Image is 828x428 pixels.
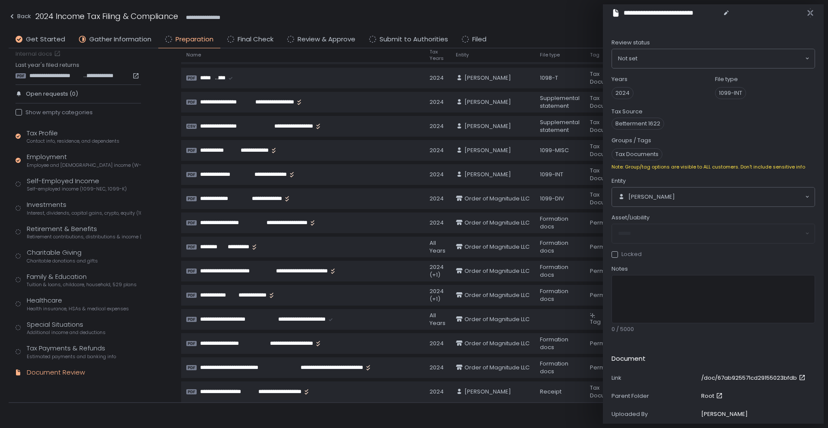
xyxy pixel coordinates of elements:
input: Search for option [637,54,804,63]
input: Search for option [675,193,804,201]
div: Healthcare [27,296,129,312]
span: [PERSON_NAME] [464,147,511,154]
div: Document Review [27,368,85,378]
div: Search for option [612,187,815,206]
span: Tuition & loans, childcare, household, 529 plans [27,281,137,288]
span: Review status [612,39,650,47]
div: Charitable Giving [27,248,98,264]
span: Entity [456,52,469,58]
span: Tax Years [430,49,445,62]
div: Retirement & Benefits [27,224,141,241]
span: Order of Magnitude LLC [464,219,530,227]
h1: 2024 Income Tax Filing & Compliance [35,10,178,22]
div: Last year's filed returns [16,61,141,79]
div: Investments [27,200,141,216]
span: Filed [472,34,486,44]
span: Employee and [DEMOGRAPHIC_DATA] income (W-2s) [27,162,141,169]
span: Additional income and deductions [27,329,106,336]
div: [PERSON_NAME] [701,410,748,418]
span: [PERSON_NAME] [464,171,511,178]
div: 0 / 5000 [612,325,815,333]
span: 1099-INT [715,87,746,99]
span: Charitable donations and gifts [27,258,98,264]
div: Self-Employed Income [27,176,127,193]
span: Order of Magnitude LLC [464,291,530,299]
span: Submit to Authorities [379,34,448,44]
span: Tax Documents [612,148,662,160]
div: Parent Folder [612,392,698,400]
h2: Document [612,354,646,364]
span: Tag [590,318,601,326]
div: Tax Payments & Refunds [27,344,116,360]
div: Special Situations [27,320,106,336]
span: File type [540,52,560,58]
div: Note: Group/tag options are visible to ALL customers. Don't include sensitive info [612,164,815,170]
span: Preparation [176,34,213,44]
span: Open requests (0) [26,90,78,98]
div: Family & Education [27,272,137,288]
div: Uploaded By [612,410,698,418]
span: Notes [612,265,628,273]
a: Root [701,392,724,400]
span: Retirement contributions, distributions & income (1099-R, 5498) [27,234,141,240]
span: Get Started [26,34,65,44]
span: Name [186,52,201,58]
span: Estimated payments and banking info [27,353,116,360]
span: Entity [612,177,626,185]
span: Review & Approve [298,34,355,44]
a: Internal docs [16,50,63,58]
div: Back [9,11,31,22]
span: Final Check [238,34,273,44]
span: [PERSON_NAME] [464,388,511,396]
span: Tag [590,52,599,58]
span: [PERSON_NAME] [464,98,511,106]
label: Groups / Tags [612,137,651,144]
span: Self-employed income (1099-NEC, 1099-K) [27,186,127,192]
button: Back [9,10,31,25]
span: [PERSON_NAME] [464,74,511,82]
span: [PERSON_NAME] [628,193,675,201]
div: Betterment 1622 [612,118,664,130]
span: Order of Magnitude LLC [464,267,530,275]
span: Order of Magnitude LLC [464,316,530,323]
span: 2024 [612,87,634,99]
a: /doc/67ab925571cd29155023bfdb [701,374,807,382]
label: Years [612,75,627,83]
span: Health insurance, HSAs & medical expenses [27,306,129,312]
span: Interest, dividends, capital gains, crypto, equity (1099s, K-1s) [27,210,141,216]
div: Employment [27,152,141,169]
div: Search for option [612,49,815,68]
span: Not set [618,54,637,63]
div: Link [612,374,698,382]
span: Order of Magnitude LLC [464,195,530,203]
div: Tax Profile [27,128,119,145]
span: Gather Information [89,34,151,44]
label: File type [715,75,738,83]
span: Contact info, residence, and dependents [27,138,119,144]
span: Asset/Liability [612,214,649,222]
label: Tax Source [612,108,643,116]
span: [PERSON_NAME] [464,122,511,130]
span: Order of Magnitude LLC [464,340,530,347]
span: Order of Magnitude LLC [464,243,530,251]
span: Order of Magnitude LLC [464,364,530,372]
